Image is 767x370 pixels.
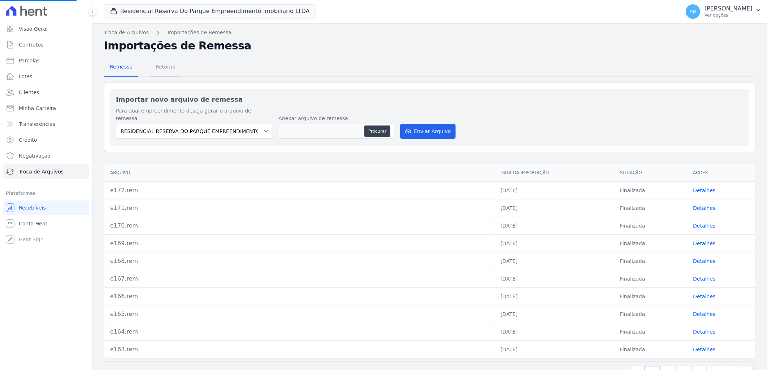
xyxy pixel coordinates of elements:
div: e164.rem [110,327,489,336]
a: Visão Geral [3,22,89,36]
a: Detalhes [693,294,715,299]
span: Conta Hent [19,220,47,227]
label: Para qual empreendimento deseja gerar o arquivo de remessa [116,107,273,122]
td: Finalizada [614,340,687,358]
div: e169.rem [110,239,489,248]
a: Crédito [3,133,89,147]
th: Situação [614,164,687,182]
button: Procurar [364,125,390,137]
td: [DATE] [495,270,614,287]
a: Importações de Remessa [168,29,231,36]
p: Ver opções [705,12,753,18]
a: Retorno [150,58,181,77]
a: Detalhes [693,329,715,335]
a: Detalhes [693,258,715,264]
span: Visão Geral [19,25,48,32]
nav: Tab selector [104,58,181,77]
td: Finalizada [614,199,687,217]
a: Lotes [3,69,89,84]
a: Detalhes [693,205,715,211]
td: [DATE] [495,287,614,305]
td: Finalizada [614,270,687,287]
td: Finalizada [614,323,687,340]
td: [DATE] [495,340,614,358]
td: [DATE] [495,305,614,323]
a: Detalhes [693,241,715,246]
td: Finalizada [614,305,687,323]
span: Negativação [19,152,51,159]
span: Contratos [19,41,43,48]
div: e165.rem [110,310,489,318]
div: e170.rem [110,221,489,230]
nav: Breadcrumb [104,29,755,36]
button: Residencial Reserva Do Parque Empreendimento Imobiliario LTDA [104,4,316,18]
div: e167.rem [110,274,489,283]
a: Detalhes [693,188,715,193]
button: AR [PERSON_NAME] Ver opções [680,1,767,22]
a: Contratos [3,38,89,52]
span: Retorno [151,60,180,74]
a: Negativação [3,149,89,163]
button: Enviar Arquivo [400,124,456,139]
div: e168.rem [110,257,489,265]
td: Finalizada [614,217,687,234]
span: Recebíveis [19,204,46,211]
div: e163.rem [110,345,489,354]
a: Remessa [104,58,138,77]
a: Detalhes [693,311,715,317]
a: Troca de Arquivos [104,29,149,36]
th: Arquivo [104,164,495,182]
a: Detalhes [693,347,715,352]
td: Finalizada [614,181,687,199]
td: [DATE] [495,234,614,252]
span: Transferências [19,120,55,128]
td: [DATE] [495,252,614,270]
td: [DATE] [495,199,614,217]
div: e172.rem [110,186,489,195]
a: Detalhes [693,276,715,282]
td: Finalizada [614,234,687,252]
span: Parcelas [19,57,40,64]
a: Detalhes [693,223,715,229]
span: Remessa [105,60,137,74]
th: Ações [687,164,755,182]
span: Lotes [19,73,32,80]
th: Data da Importação [495,164,614,182]
h2: Importar novo arquivo de remessa [116,94,744,104]
span: Crédito [19,136,37,144]
a: Clientes [3,85,89,100]
span: Troca de Arquivos [19,168,64,175]
a: Conta Hent [3,216,89,231]
label: Anexar arquivo de remessa [279,115,394,122]
div: Plataformas [6,189,86,198]
span: Minha Carteira [19,105,56,112]
td: [DATE] [495,323,614,340]
div: e171.rem [110,204,489,212]
div: e166.rem [110,292,489,301]
td: Finalizada [614,252,687,270]
a: Recebíveis [3,201,89,215]
span: AR [689,9,696,14]
p: [PERSON_NAME] [705,5,753,12]
h2: Importações de Remessa [104,39,755,52]
a: Troca de Arquivos [3,164,89,179]
td: [DATE] [495,181,614,199]
a: Transferências [3,117,89,131]
td: [DATE] [495,217,614,234]
td: Finalizada [614,287,687,305]
a: Minha Carteira [3,101,89,115]
a: Parcelas [3,53,89,68]
span: Clientes [19,89,39,96]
